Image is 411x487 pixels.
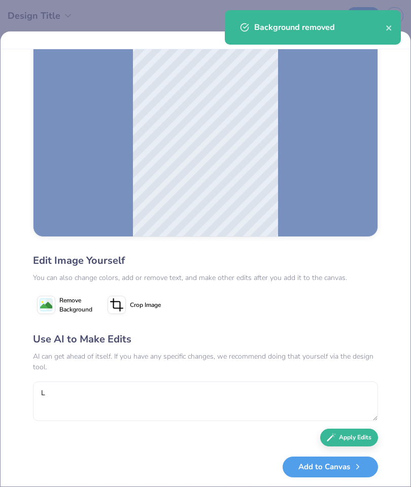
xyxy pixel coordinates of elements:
button: Apply Edits [320,429,378,446]
div: You can also change colors, add or remove text, and make other edits after you add it to the canvas. [33,272,378,283]
div: Edit Image Yourself [33,253,378,268]
button: Add to Canvas [283,457,378,477]
div: AI can get ahead of itself. If you have any specific changes, we recommend doing that yourself vi... [33,351,378,372]
div: Background removed [254,21,386,33]
button: Crop Image [104,292,167,318]
div: Use AI to Make Edits [33,332,378,347]
span: Remove Background [59,296,92,314]
button: Remove Background [33,292,96,318]
span: Crop Image [130,300,161,309]
button: close [386,21,393,33]
textarea: L [33,381,378,421]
